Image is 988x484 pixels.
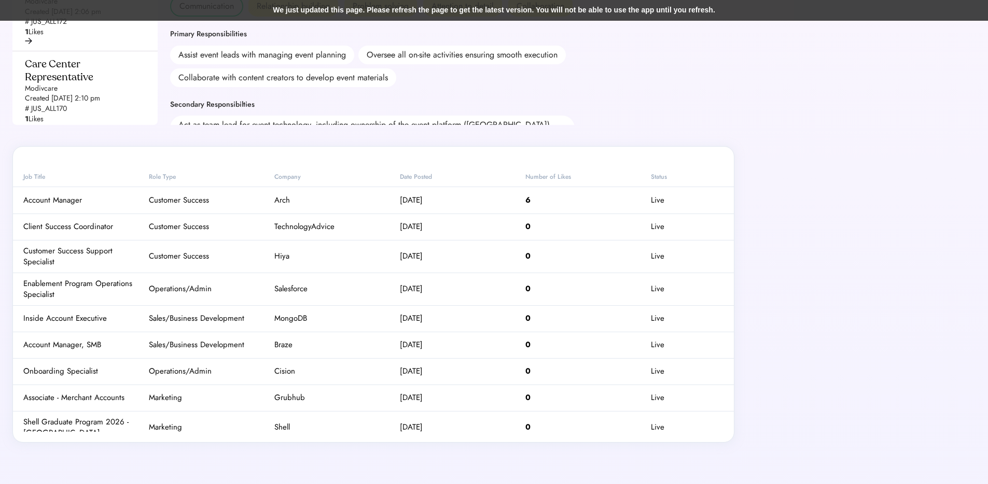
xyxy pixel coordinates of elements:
[651,366,664,377] div: Live
[651,173,723,181] div: Status
[149,339,269,350] div: Sales/Business Development
[525,173,646,181] div: Number of Likes
[170,99,255,110] div: Secondary Responsibilties
[23,221,144,232] div: Client Success Coordinator
[149,283,269,294] div: Operations/Admin
[525,250,531,262] strong: 0
[25,83,58,94] div: Modivcare
[525,421,531,433] strong: 0
[651,422,664,433] div: Live
[525,392,531,403] strong: 0
[170,46,354,64] div: Assist event leads with managing event planning
[400,392,520,403] div: [DATE]
[23,246,144,267] div: Customer Success Support Specialist
[525,221,531,232] strong: 0
[25,104,67,114] div: # JUS_ALL170
[400,283,520,294] div: [DATE]
[23,195,144,206] div: Account Manager
[400,195,520,206] div: [DATE]
[400,366,520,377] div: [DATE]
[149,173,269,181] div: Role Type
[651,283,664,294] div: Live
[274,251,395,262] div: Hiya
[23,366,144,377] div: Onboarding Specialist
[400,422,520,433] div: [DATE]
[149,422,269,433] div: Marketing
[274,392,395,403] div: Grubhub
[525,283,531,294] strong: 0
[149,392,269,403] div: Marketing
[400,339,520,350] div: [DATE]
[23,278,144,300] div: Enablement Program Operations Specialist
[525,339,531,350] strong: 0
[149,221,269,232] div: Customer Success
[274,221,395,232] div: TechnologyAdvice
[651,339,664,350] div: Live
[25,124,32,132] img: arrow-right-black.svg
[651,313,664,324] div: Live
[25,37,32,45] img: arrow-right-black.svg
[651,392,664,403] div: Live
[651,221,664,232] div: Live
[23,417,144,438] div: Shell Graduate Program 2026 - [GEOGRAPHIC_DATA]
[274,283,395,294] div: Salesforce
[170,116,575,147] div: Act as team lead for event technology, including ownership of the event platform ([GEOGRAPHIC_DAT...
[149,195,269,206] div: Customer Success
[525,194,531,206] strong: 6
[25,58,139,83] div: Care Center Representative
[525,312,531,324] strong: 0
[651,195,664,206] div: Live
[23,313,144,324] div: Inside Account Executive
[274,366,395,377] div: Cision
[149,366,269,377] div: Operations/Admin
[274,173,395,181] div: Company
[149,313,269,324] div: Sales/Business Development
[525,365,531,377] strong: 0
[25,114,44,124] div: Likes
[23,392,144,403] div: Associate - Merchant Accounts
[400,251,520,262] div: [DATE]
[170,29,247,39] div: Primary Responsibilities
[149,251,269,262] div: Customer Success
[274,339,395,350] div: Braze
[274,195,395,206] div: Arch
[25,17,67,27] div: # JUS_ALL172
[25,113,29,124] strong: 1
[274,313,395,324] div: MongoDB
[651,251,664,262] div: Live
[25,27,44,37] div: Likes
[23,339,144,350] div: Account Manager, SMB
[400,313,520,324] div: [DATE]
[358,46,566,64] div: Oversee all on-site activities ensuring smooth execution
[25,26,29,37] strong: 1
[23,173,144,181] div: Job Title
[25,93,100,104] div: Created [DATE] 2:10 pm
[400,221,520,232] div: [DATE]
[400,173,520,181] div: Date Posted
[170,68,396,87] div: Collaborate with content creators to develop event materials
[274,422,395,433] div: Shell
